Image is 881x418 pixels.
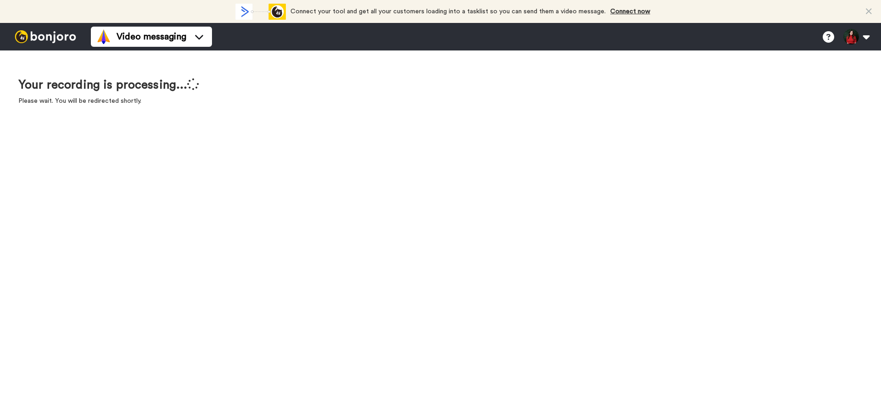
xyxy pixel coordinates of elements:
span: Connect your tool and get all your customers loading into a tasklist so you can send them a video... [290,8,606,15]
img: bj-logo-header-white.svg [11,30,80,43]
p: Please wait. You will be redirected shortly. [18,96,199,106]
span: Video messaging [117,30,186,43]
a: Connect now [610,8,650,15]
img: vm-color.svg [96,29,111,44]
div: animation [235,4,286,20]
h1: Your recording is processing... [18,78,199,92]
